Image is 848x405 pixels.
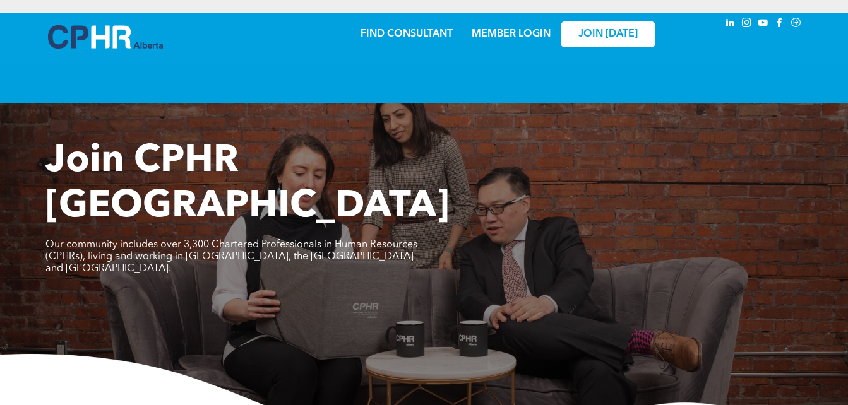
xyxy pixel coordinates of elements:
a: MEMBER LOGIN [472,29,551,39]
a: JOIN [DATE] [561,21,655,47]
span: Join CPHR [GEOGRAPHIC_DATA] [45,143,450,226]
img: A blue and white logo for cp alberta [48,25,163,49]
a: facebook [773,16,787,33]
span: JOIN [DATE] [578,28,638,40]
a: instagram [740,16,754,33]
a: youtube [756,16,770,33]
a: linkedin [724,16,738,33]
span: Our community includes over 3,300 Chartered Professionals in Human Resources (CPHRs), living and ... [45,240,417,274]
a: FIND CONSULTANT [361,29,453,39]
a: Social network [789,16,803,33]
